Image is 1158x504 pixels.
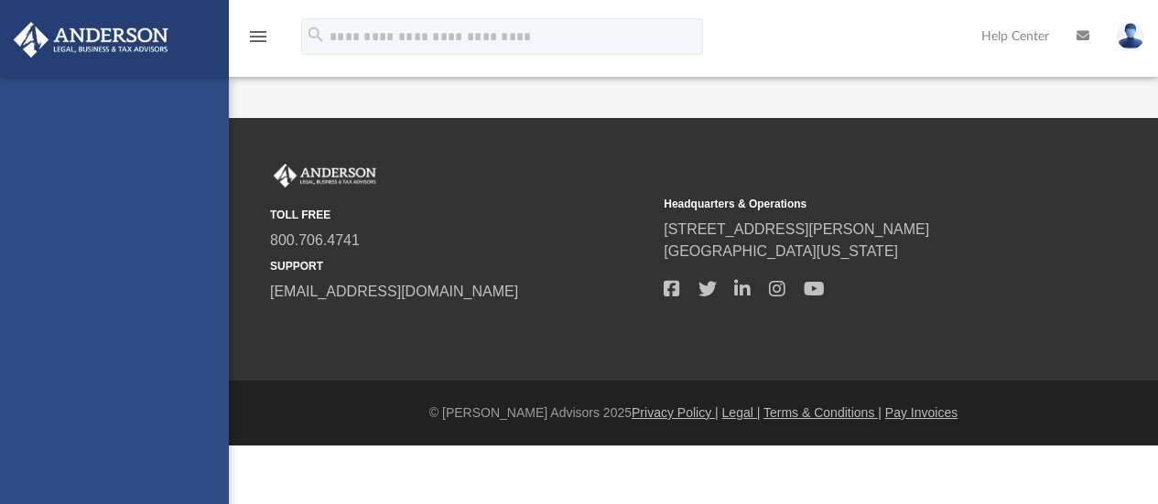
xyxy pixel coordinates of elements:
div: © [PERSON_NAME] Advisors 2025 [229,403,1158,423]
i: menu [247,26,269,48]
a: [GEOGRAPHIC_DATA][US_STATE] [664,243,898,259]
img: Anderson Advisors Platinum Portal [270,164,380,188]
a: Pay Invoices [885,405,958,420]
a: Privacy Policy | [632,405,719,420]
i: search [306,25,326,45]
a: menu [247,35,269,48]
a: Legal | [722,405,761,420]
small: TOLL FREE [270,207,651,223]
small: Headquarters & Operations [664,196,1044,212]
img: Anderson Advisors Platinum Portal [8,22,174,58]
a: [EMAIL_ADDRESS][DOMAIN_NAME] [270,284,518,299]
small: SUPPORT [270,258,651,274]
a: Terms & Conditions | [763,405,882,420]
img: User Pic [1117,23,1144,49]
a: [STREET_ADDRESS][PERSON_NAME] [664,221,929,237]
a: 800.706.4741 [270,232,360,248]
